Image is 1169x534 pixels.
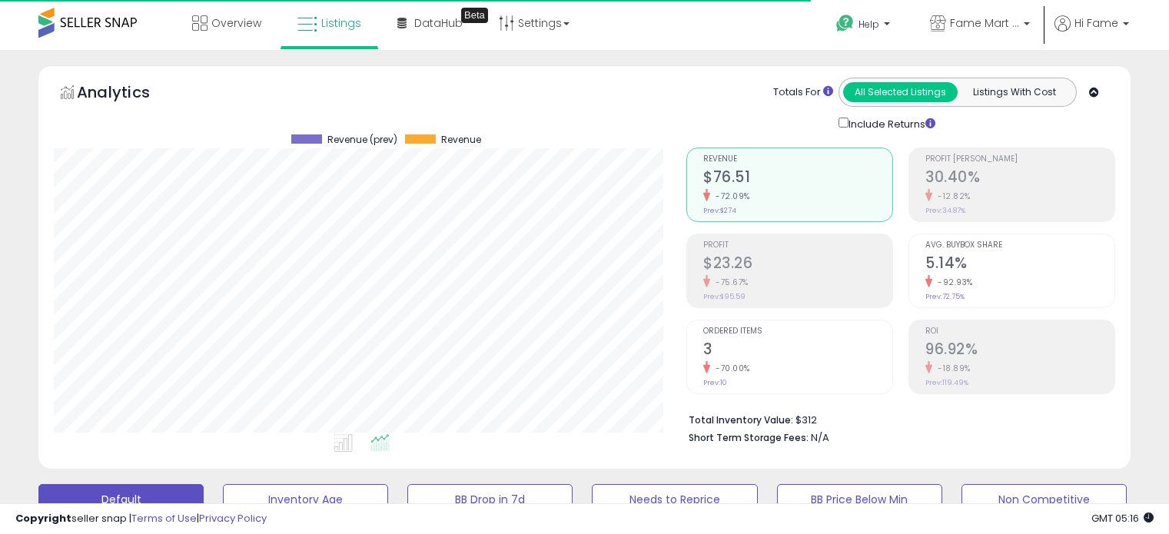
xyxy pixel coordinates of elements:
small: Prev: 34.87% [925,206,965,215]
span: DataHub [414,15,463,31]
div: Include Returns [827,114,954,132]
strong: Copyright [15,511,71,526]
a: Terms of Use [131,511,197,526]
span: Profit [PERSON_NAME] [925,155,1114,164]
button: BB Drop in 7d [407,484,573,515]
small: -75.67% [710,277,749,288]
span: Hi Fame [1074,15,1118,31]
span: Listings [321,15,361,31]
small: -18.89% [932,363,971,374]
h2: 3 [703,340,892,361]
a: Privacy Policy [199,511,267,526]
small: Prev: 72.75% [925,292,965,301]
a: Help [824,2,905,50]
h2: $23.26 [703,254,892,275]
button: Non Competitive [961,484,1127,515]
h2: 30.40% [925,168,1114,189]
small: -70.00% [710,363,750,374]
button: Listings With Cost [957,82,1071,102]
button: Needs to Reprice [592,484,757,515]
small: -12.82% [932,191,971,202]
div: Totals For [773,85,833,100]
a: Hi Fame [1054,15,1129,50]
button: Inventory Age [223,484,388,515]
b: Short Term Storage Fees: [689,431,809,444]
li: $312 [689,410,1104,428]
span: Help [858,18,879,31]
small: Prev: 10 [703,378,727,387]
div: seller snap | | [15,512,267,526]
span: Ordered Items [703,327,892,336]
b: Total Inventory Value: [689,413,793,426]
span: Avg. Buybox Share [925,241,1114,250]
h5: Analytics [77,81,180,107]
h2: $76.51 [703,168,892,189]
h2: 5.14% [925,254,1114,275]
span: Profit [703,241,892,250]
span: Fame Mart CA [950,15,1019,31]
span: Revenue (prev) [327,134,397,145]
small: Prev: 119.49% [925,378,968,387]
span: 2025-10-13 05:16 GMT [1091,511,1154,526]
span: Revenue [441,134,481,145]
small: -92.93% [932,277,973,288]
small: -72.09% [710,191,750,202]
i: Get Help [835,14,855,33]
span: Revenue [703,155,892,164]
button: Default [38,484,204,515]
button: BB Price Below Min [777,484,942,515]
span: N/A [811,430,829,445]
small: Prev: $274 [703,206,736,215]
small: Prev: $95.59 [703,292,746,301]
span: Overview [211,15,261,31]
h2: 96.92% [925,340,1114,361]
div: Tooltip anchor [461,8,488,23]
button: All Selected Listings [843,82,958,102]
span: ROI [925,327,1114,336]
